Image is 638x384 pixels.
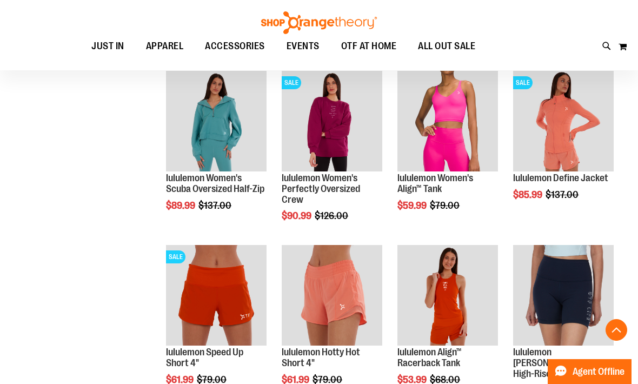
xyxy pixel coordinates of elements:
span: $126.00 [315,210,350,221]
a: lululemon [PERSON_NAME] Train 6" High-Rise Short [513,347,609,379]
span: APPAREL [146,34,184,58]
a: Product image for lululemon Womens Perfectly Oversized CrewSALE [282,71,382,173]
button: Agent Offline [548,359,632,384]
div: product [276,65,388,249]
span: SALE [513,76,533,89]
button: Back To Top [606,319,627,341]
span: OTF AT HOME [341,34,397,58]
img: Product image for lululemon Womens Perfectly Oversized Crew [282,71,382,171]
span: $90.99 [282,210,313,221]
a: lululemon Align™ Racerback Tank [397,347,462,368]
a: Product image for lululemon Wunder Train 6" High-Rise Short [513,245,614,347]
span: ACCESSORIES [205,34,265,58]
span: EVENTS [287,34,320,58]
a: lululemon Define Jacket [513,173,608,183]
span: $89.99 [166,200,197,211]
span: $59.99 [397,200,428,211]
a: lululemon Women's Perfectly Oversized Crew [282,173,360,205]
img: Product image for lululemon Align™ Racerback Tank [397,245,498,346]
a: Product image for lululemon Speed Up Short 4"SALE [166,245,267,347]
img: lululemon Hotty Hot Short 4" [282,245,382,346]
span: $85.99 [513,189,544,200]
a: Product image for lululemon Define JacketSALE [513,71,614,173]
a: Product image for lululemon Womens Scuba Oversized Half Zip [166,71,267,173]
a: lululemon Speed Up Short 4" [166,347,243,368]
img: Product image for lululemon Speed Up Short 4" [166,245,267,346]
span: JUST IN [91,34,124,58]
a: lululemon Hotty Hot Short 4" [282,245,382,347]
span: $137.00 [198,200,233,211]
span: $137.00 [546,189,580,200]
a: Product image for lululemon Align™ Racerback Tank [397,245,498,347]
a: lululemon Women's Scuba Oversized Half-Zip [166,173,264,194]
div: product [508,65,619,227]
img: Product image for lululemon Define Jacket [513,71,614,171]
span: ALL OUT SALE [418,34,475,58]
span: Agent Offline [573,367,624,377]
span: SALE [282,76,301,89]
div: product [161,65,272,238]
div: product [392,65,503,238]
span: $79.00 [430,200,461,211]
span: SALE [166,250,185,263]
a: lululemon Hotty Hot Short 4" [282,347,360,368]
a: Product image for lululemon Womens Align Tank [397,71,498,173]
img: Shop Orangetheory [260,11,378,34]
a: lululemon Women's Align™ Tank [397,173,473,194]
img: Product image for lululemon Wunder Train 6" High-Rise Short [513,245,614,346]
img: Product image for lululemon Womens Scuba Oversized Half Zip [166,71,267,171]
img: Product image for lululemon Womens Align Tank [397,71,498,171]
